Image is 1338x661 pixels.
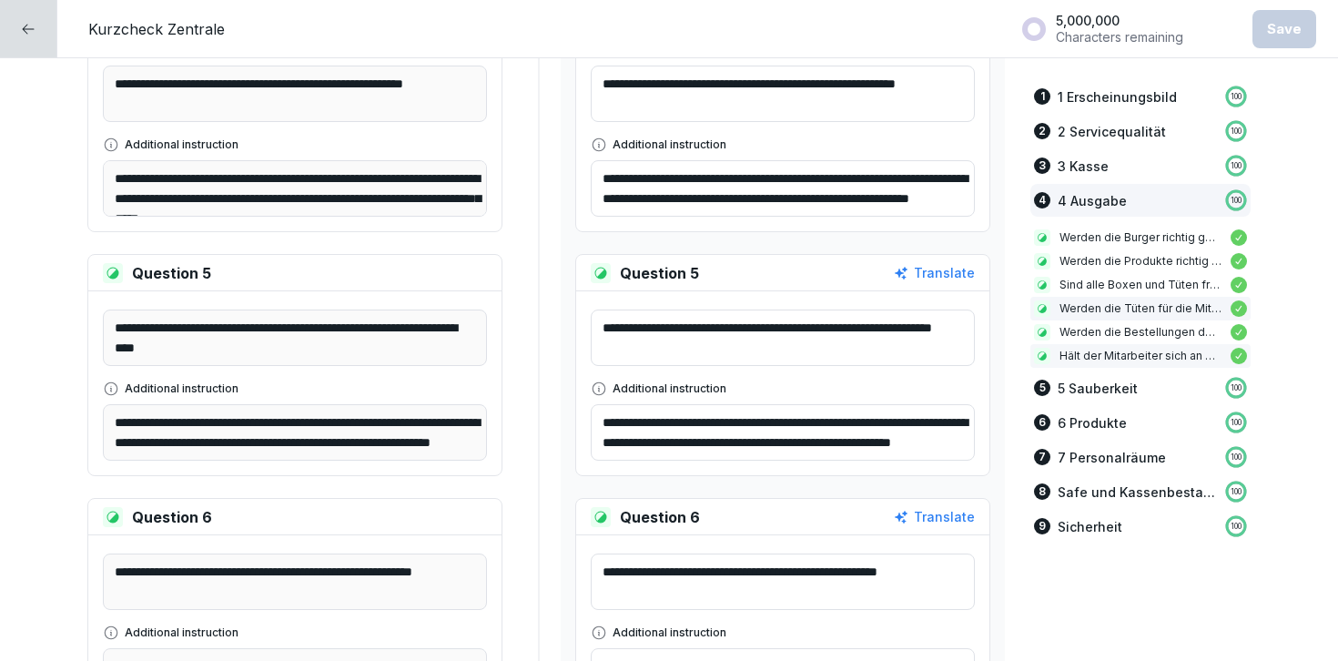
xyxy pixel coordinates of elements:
[1058,413,1127,432] p: 6 Produkte
[613,381,726,397] p: Additional instruction
[620,262,699,284] p: Question 5
[613,625,726,641] p: Additional instruction
[1059,300,1221,317] p: Werden die Tüten für die Mitnahme/Lieferdienst richtig gepackt?
[1034,123,1050,139] div: 2
[894,263,975,283] button: Translate
[1231,486,1242,497] p: 100
[1267,19,1302,39] div: Save
[1058,379,1138,398] p: 5 Sauberkeit
[1231,452,1242,463] p: 100
[1231,195,1242,206] p: 100
[132,506,212,528] p: Question 6
[1034,414,1050,431] div: 6
[1231,160,1242,171] p: 100
[1034,380,1050,396] div: 5
[125,137,238,153] p: Additional instruction
[894,507,975,527] button: Translate
[1058,448,1166,467] p: 7 Personalräume
[1059,348,1221,364] p: Hält der Mitarbeiter sich an die Standards der Freundlichkeit ? (
[1058,122,1166,141] p: 2 Servicequalität
[1034,158,1050,174] div: 3
[88,18,225,40] p: Kurzcheck Zentrale
[1058,191,1127,210] p: 4 Ausgabe
[1059,253,1221,269] p: Werden die Produkte richtig auf dem Tablett präsentiert?
[1012,5,1236,52] button: 5,000,000Characters remaining
[1059,277,1221,293] p: Sind alle Boxen und Tüten frei von [PERSON_NAME]?
[132,262,211,284] p: Question 5
[1056,13,1183,29] p: 5,000,000
[620,506,700,528] p: Question 6
[1034,483,1050,500] div: 8
[1231,382,1242,393] p: 100
[1231,521,1242,532] p: 100
[1059,229,1221,246] p: Werden die Burger richtig gewickelt?
[1058,87,1177,107] p: 1 Erscheinungsbild
[1034,88,1050,105] div: 1
[1231,417,1242,428] p: 100
[613,137,726,153] p: Additional instruction
[1252,10,1316,48] button: Save
[125,381,238,397] p: Additional instruction
[1058,517,1122,536] p: Sicherheit
[1034,449,1050,465] div: 7
[1231,126,1242,137] p: 100
[1034,192,1050,208] div: 4
[1058,157,1109,176] p: 3 Kasse
[1034,518,1050,534] div: 9
[1231,91,1242,102] p: 100
[1059,324,1221,341] p: Werden die Bestellungen dem Lieferdienstfahrer richtig übergeben und überprüft?
[1056,29,1183,46] p: Characters remaining
[125,625,238,641] p: Additional instruction
[1058,483,1216,502] p: Safe und Kassenbestand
